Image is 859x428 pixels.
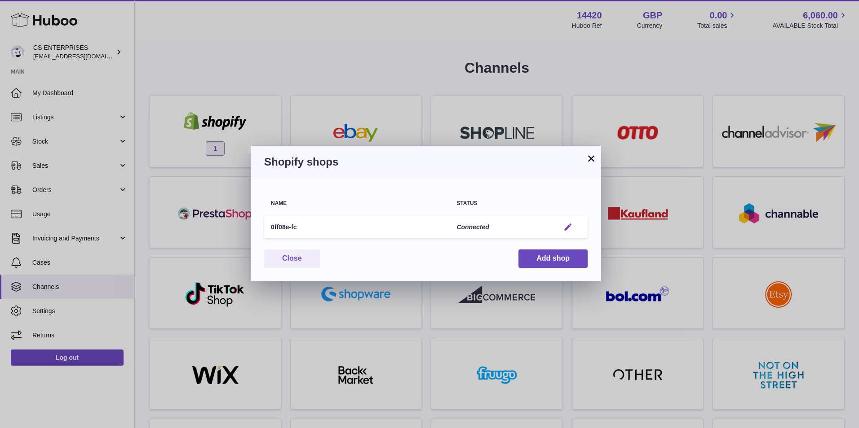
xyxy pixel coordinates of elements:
div: Status [456,201,546,206]
button: × [586,153,597,164]
td: Connected [450,216,553,239]
td: 0ff08e-fc [264,216,450,239]
button: Close [264,249,320,268]
h3: Shopify shops [264,155,588,169]
div: Name [271,201,443,206]
button: Add shop [518,249,588,268]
